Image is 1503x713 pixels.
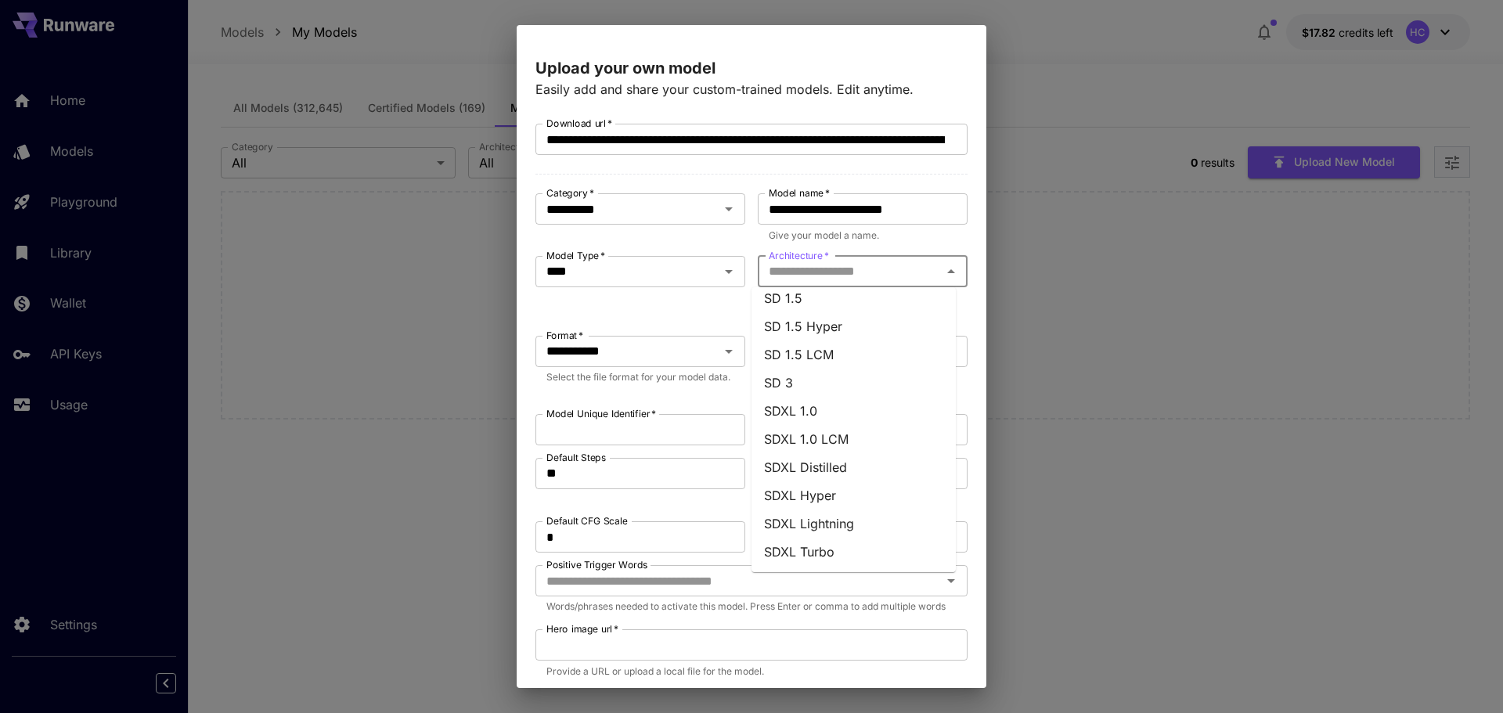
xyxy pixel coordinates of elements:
li: SDXL Lightning [751,510,956,538]
label: Hero image url [546,622,618,636]
label: Category [546,186,594,200]
label: Download url [546,117,612,130]
p: Easily add and share your custom-trained models. Edit anytime. [535,80,968,99]
label: Architecture [769,249,829,262]
p: Upload your own model [535,56,968,80]
p: Select the file format for your model data. [546,369,734,385]
button: Open [940,570,962,592]
li: SDXL 1.0 [751,397,956,425]
li: SDXL Hyper [751,481,956,510]
li: SD 1.5 [751,284,956,312]
p: Words/phrases needed to activate this model. Press Enter or comma to add multiple words [546,599,957,614]
li: SD 1.5 Hyper [751,312,956,340]
label: Model Unique Identifier [546,407,656,420]
button: Open [718,340,740,362]
label: Default CFG Scale [546,514,628,528]
li: SDXL Turbo [751,538,956,566]
label: Model name [769,186,830,200]
label: Positive Trigger Words [546,558,647,571]
button: Close [940,261,962,283]
li: SD 1.5 LCM [751,340,956,369]
button: Open [718,198,740,220]
li: SDXL Distilled [751,453,956,481]
li: SD 3 [751,369,956,397]
label: Description [546,685,597,698]
p: Give your model a name. [769,228,957,243]
p: Provide a URL or upload a local file for the model. [546,664,957,679]
button: Open [718,261,740,283]
label: Default Steps [546,451,606,464]
label: Format [546,329,583,342]
label: Model Type [546,249,605,262]
li: SDXL 1.0 LCM [751,425,956,453]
